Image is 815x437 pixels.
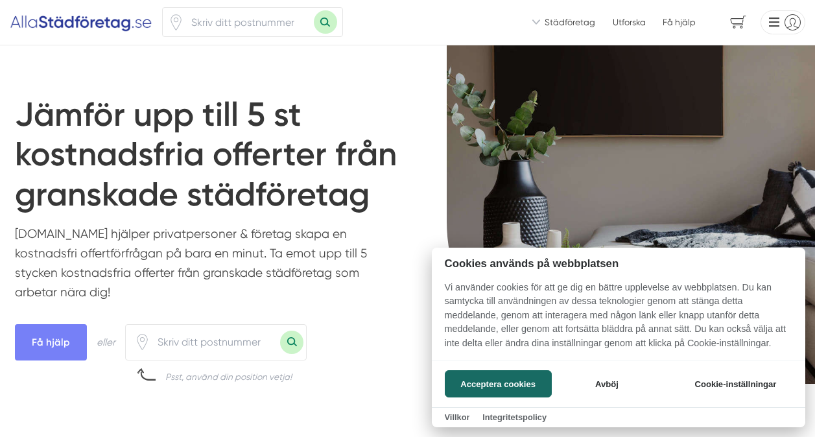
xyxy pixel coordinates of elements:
p: Vi använder cookies för att ge dig en bättre upplevelse av webbplatsen. Du kan samtycka till anvä... [432,281,805,360]
button: Acceptera cookies [445,370,552,397]
a: Villkor [445,412,470,422]
h2: Cookies används på webbplatsen [432,257,805,270]
a: Integritetspolicy [482,412,547,422]
button: Cookie-inställningar [679,370,792,397]
button: Avböj [555,370,658,397]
